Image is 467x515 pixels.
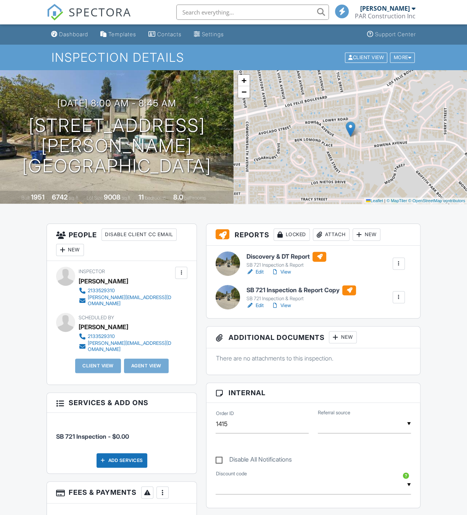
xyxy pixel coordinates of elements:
h1: [STREET_ADDRESS][PERSON_NAME] [GEOGRAPHIC_DATA] [12,116,221,176]
h3: Services & Add ons [47,393,196,413]
h3: People [47,224,196,261]
div: PAR Construction Inc [355,12,415,20]
a: Templates [97,27,139,42]
span: + [242,76,246,85]
span: SPECTORA [69,4,131,20]
a: 2133529310 [79,333,173,340]
div: Dashboard [59,31,88,37]
a: Discovery & DT Report SB 721 Inspection & Report [246,252,326,269]
a: © MapTiler [386,198,407,203]
div: 6742 [52,193,68,201]
h1: Inspection Details [52,51,415,64]
div: 11 [138,193,144,201]
a: Edit [246,302,263,309]
a: SB 721 Inspection & Report Copy SB 721 Inspection & Report [246,285,356,302]
div: New [353,229,380,241]
a: Settings [190,27,227,42]
h3: Additional Documents [206,327,420,348]
label: Order ID [216,410,233,417]
div: Contacts [157,31,181,37]
a: View [271,268,291,276]
div: [PERSON_NAME] [360,5,410,12]
a: Contacts [145,27,184,42]
div: 2133529310 [88,333,115,340]
a: Edit [246,268,263,276]
span: sq.ft. [122,195,131,201]
div: [PERSON_NAME][EMAIL_ADDRESS][DOMAIN_NAME] [88,295,173,307]
h6: Discovery & DT Report [246,252,326,262]
div: Client View [345,52,387,63]
div: Disable Client CC Email [101,229,177,241]
span: bathrooms [184,195,206,201]
div: 9008 [104,193,121,201]
input: Search everything... [176,5,329,20]
div: New [329,331,357,343]
div: [PERSON_NAME] [79,275,128,287]
h3: [DATE] 8:00 am - 8:45 am [57,98,176,108]
label: Referral source [318,409,350,416]
div: [PERSON_NAME] [79,321,128,333]
a: 2133529310 [79,287,173,295]
div: 8.0 [173,193,183,201]
div: More [390,52,415,63]
a: © OpenStreetMap contributors [408,198,465,203]
div: Support Center [375,31,416,37]
div: New [56,244,84,256]
h3: Fees & Payments [47,482,196,504]
p: There are no attachments to this inspection. [216,354,411,362]
span: | [384,198,385,203]
span: Lot Size [87,195,103,201]
div: 2133529310 [88,288,115,294]
li: Service: SB 721 Inspection [56,418,187,447]
span: Built [21,195,30,201]
span: SB 721 Inspection - $0.00 [56,433,129,440]
a: SPECTORA [47,10,131,26]
a: [PERSON_NAME][EMAIL_ADDRESS][DOMAIN_NAME] [79,340,173,352]
span: bedrooms [145,195,166,201]
div: Settings [201,31,224,37]
span: − [242,87,246,97]
h3: Reports [206,224,420,246]
img: Marker [346,121,355,137]
div: Add Services [97,453,147,468]
div: Attach [313,229,349,241]
label: Disable All Notifications [216,456,291,465]
h6: SB 721 Inspection & Report Copy [246,285,356,295]
span: sq. ft. [69,195,79,201]
a: Zoom out [238,86,250,98]
div: Templates [108,31,136,37]
div: SB 721 Inspection & Report [246,296,356,302]
a: Client View [344,54,389,60]
div: SB 721 Inspection & Report [246,262,326,268]
a: Dashboard [48,27,91,42]
div: [PERSON_NAME][EMAIL_ADDRESS][DOMAIN_NAME] [88,340,173,352]
a: Support Center [364,27,419,42]
label: Discount code [216,470,246,477]
img: The Best Home Inspection Software - Spectora [47,4,63,21]
a: View [271,302,291,309]
a: Leaflet [366,198,383,203]
a: [PERSON_NAME][EMAIL_ADDRESS][DOMAIN_NAME] [79,295,173,307]
div: 1951 [31,193,45,201]
h3: Internal [206,383,420,403]
span: Inspector [79,269,105,274]
div: Locked [274,229,310,241]
span: Scheduled By [79,315,114,320]
a: Zoom in [238,75,250,86]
